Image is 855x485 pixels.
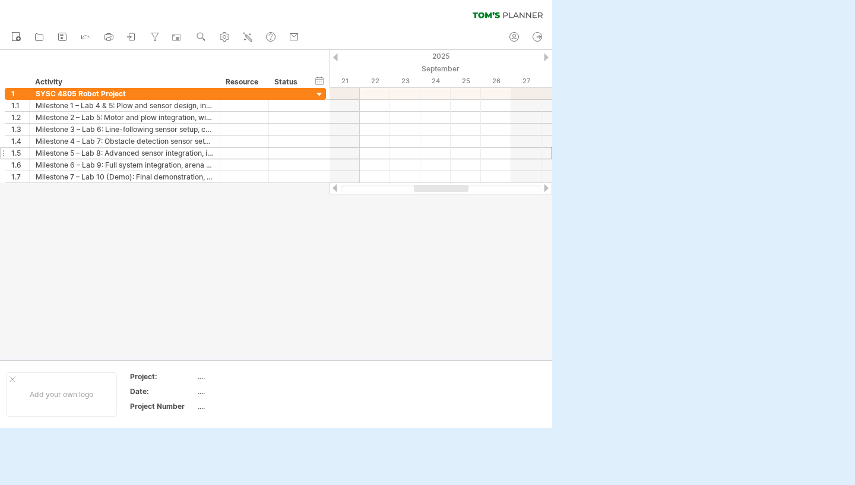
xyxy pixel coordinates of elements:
[11,159,29,171] div: 1.6
[130,401,195,411] div: Project Number
[36,159,214,171] div: Milestone 6 – Lab 9: Full system integration, arena testing, and error handling preparation for d...
[11,136,29,147] div: 1.4
[390,75,420,87] div: Tuesday, 23 September 2025
[36,112,214,123] div: Milestone 2 – Lab 5: Motor and plow integration, with initial motion verification.
[130,386,195,396] div: Date:
[36,100,214,111] div: Milestone 1 – Lab 4 & 5: Plow and sensor design, including planning of placements and preliminary...
[274,76,300,88] div: Status
[36,136,214,147] div: Milestone 4 – Lab 7: Obstacle detection sensor setup and integration with line-following behavior.
[198,386,297,396] div: ....
[330,75,360,87] div: Sunday, 21 September 2025
[451,75,481,87] div: Thursday, 25 September 2025
[36,171,214,182] div: Milestone 7 – Lab 10 (Demo): Final demonstration, performance evaluation, and documentation submi...
[130,371,195,382] div: Project:
[11,171,29,182] div: 1.7
[11,124,29,135] div: 1.3
[11,88,29,99] div: 1
[511,75,541,87] div: Saturday, 27 September 2025
[198,401,297,411] div: ....
[11,100,29,111] div: 1.1
[420,75,451,87] div: Wednesday, 24 September 2025
[11,112,29,123] div: 1.2
[198,371,297,382] div: ....
[36,124,214,135] div: Milestone 3 – Lab 6: Line-following sensor setup, calibration, and testing with motor control.
[360,75,390,87] div: Monday, 22 September 2025
[226,76,262,88] div: Resource
[36,88,214,99] div: SYSC 4805 Robot Project
[6,372,117,417] div: Add your own logo
[36,147,214,159] div: Milestone 5 – Lab 8: Advanced sensor integration, including IMU setup and dynamic obstacle handling.
[541,75,572,87] div: Sunday, 28 September 2025
[11,147,29,159] div: 1.5
[35,76,213,88] div: Activity
[481,75,511,87] div: Friday, 26 September 2025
